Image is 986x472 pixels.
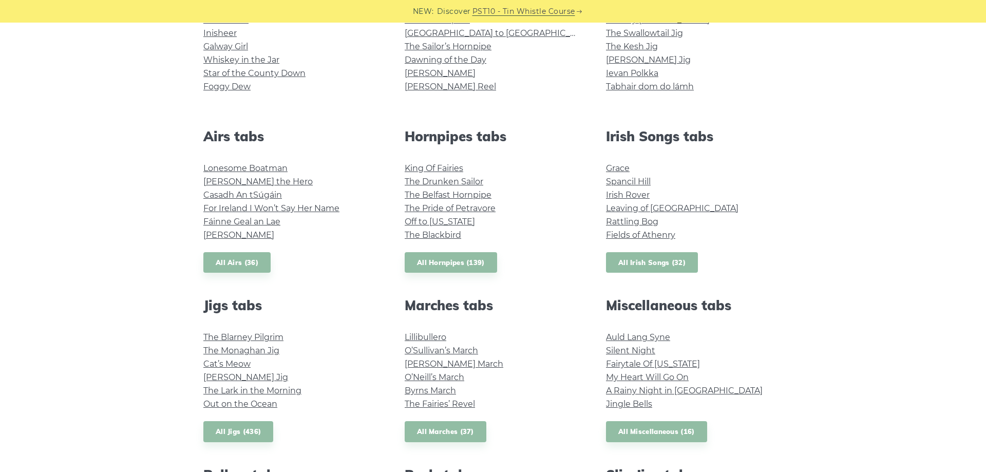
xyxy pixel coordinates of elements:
a: Whiskey in the Jar [203,55,279,65]
a: Cat’s Meow [203,359,251,369]
a: The Silver Spear [405,15,470,25]
a: Galway Girl [203,42,248,51]
a: The Sailor’s Hornpipe [405,42,491,51]
a: [PERSON_NAME] the Hero [203,177,313,186]
a: Inisheer [203,28,237,38]
a: [PERSON_NAME] [203,230,274,240]
a: PST10 - Tin Whistle Course [472,6,575,17]
a: All Hornpipes (139) [405,252,497,273]
a: Irish Rover [606,190,650,200]
a: For Ireland I Won’t Say Her Name [203,203,339,213]
a: The Fairies’ Revel [405,399,475,409]
a: O’Neill’s March [405,372,464,382]
a: Fairytale Of [US_STATE] [606,359,700,369]
h2: Jigs tabs [203,297,380,313]
a: Ievan Polkka [606,68,658,78]
a: Fields of Athenry [606,230,675,240]
a: O’Sullivan’s March [405,346,478,355]
a: Leaving of [GEOGRAPHIC_DATA] [606,203,738,213]
a: My Heart Will Go On [606,372,689,382]
a: [PERSON_NAME] March [405,359,503,369]
a: Silent Night [606,346,655,355]
a: All Miscellaneous (16) [606,421,707,442]
a: [PERSON_NAME] Reel [405,82,496,91]
a: [PERSON_NAME] Jig [203,372,288,382]
a: The Monaghan Jig [203,346,279,355]
a: Dawning of the Day [405,55,486,65]
h2: Airs tabs [203,128,380,144]
a: A Rainy Night in [GEOGRAPHIC_DATA] [606,386,763,395]
a: Wild Rover [203,15,249,25]
a: Grace [606,163,630,173]
a: Foggy Dew [203,82,251,91]
h2: Miscellaneous tabs [606,297,783,313]
a: Off to [US_STATE] [405,217,475,226]
a: The Blackbird [405,230,461,240]
a: Spancil Hill [606,177,651,186]
a: Casadh An tSúgáin [203,190,282,200]
a: [PERSON_NAME] Jig [606,55,691,65]
a: Out on the Ocean [203,399,277,409]
span: Discover [437,6,471,17]
a: All Jigs (436) [203,421,273,442]
a: [PERSON_NAME] [405,68,476,78]
h2: Hornpipes tabs [405,128,581,144]
a: The Lark in the Morning [203,386,301,395]
h2: Irish Songs tabs [606,128,783,144]
a: Lillibullero [405,332,446,342]
a: Auld Lang Syne [606,332,670,342]
a: Lonesome Boatman [203,163,288,173]
a: All Airs (36) [203,252,271,273]
a: All Irish Songs (32) [606,252,698,273]
a: The Pride of Petravore [405,203,496,213]
a: Byrns March [405,386,456,395]
a: Fáinne Geal an Lae [203,217,280,226]
a: The Kesh Jig [606,42,658,51]
h2: Marches tabs [405,297,581,313]
a: Tabhair dom do lámh [606,82,694,91]
a: The Swallowtail Jig [606,28,683,38]
a: King Of Fairies [405,163,463,173]
span: NEW: [413,6,434,17]
a: [GEOGRAPHIC_DATA] to [GEOGRAPHIC_DATA] [405,28,594,38]
a: Jingle Bells [606,399,652,409]
a: Drowsy [PERSON_NAME] [606,15,710,25]
a: Rattling Bog [606,217,658,226]
a: The Drunken Sailor [405,177,483,186]
a: The Belfast Hornpipe [405,190,491,200]
a: All Marches (37) [405,421,486,442]
a: The Blarney Pilgrim [203,332,283,342]
a: Star of the County Down [203,68,306,78]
